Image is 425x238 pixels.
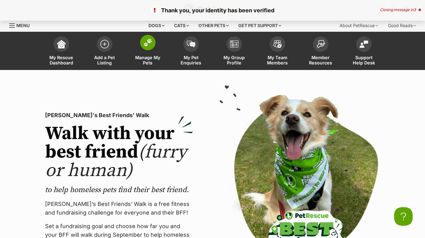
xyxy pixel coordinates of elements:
[187,41,195,47] img: pet-enquiries-icon-7e3ad2cf08bfb03b45e93fb7055b45f3efa6380592205ae92323e6603595dc1f.svg
[213,33,256,70] a: My Group Profile
[126,33,169,70] a: Manage My Pets
[144,39,152,47] img: manage-my-pets-icon-02211641906a0b7f246fdf0571729dbe1e7629f14944591b6c1af311fb30b64b.svg
[307,55,335,65] span: Member Resources
[316,40,325,48] img: member-resources-icon-8e73f808a243e03378d46382f2149f9095a855e16c252ad45f914b54edf8863c.svg
[45,141,187,182] span: (furry or human)
[48,55,75,65] span: My Rescue Dashboard
[234,19,285,32] div: Get pet support
[256,33,299,70] a: My Team Members
[170,19,193,32] div: Cats
[40,33,83,70] a: My Rescue Dashboard
[230,40,239,48] img: group-profile-icon-3fa3cf56718a62981997c0bc7e787c4b2cf8bcc04b72c1350f741eb67cf2f40e.svg
[9,19,34,31] a: Menu
[194,19,233,32] div: Other pets
[335,19,382,32] div: About PetRescue
[342,33,385,70] a: Support Help Desk
[134,55,162,65] span: Manage My Pets
[45,125,193,180] h2: Walk with your best friend
[16,23,30,28] span: Menu
[360,40,368,48] img: help-desk-icon-fdf02630f3aa405de69fd3d07c3f3aa587a6932b1a1747fa1d2bba05be0121f9.svg
[394,207,413,226] iframe: Help Scout Beacon - Open
[45,111,193,120] p: [PERSON_NAME]'s Best Friends' Walk
[57,40,66,48] img: dashboard-icon-eb2f2d2d3e046f16d808141f083e7271f6b2e854fb5c12c21221c1fb7104beca.svg
[299,33,342,70] a: Member Resources
[384,19,420,32] div: Good Reads
[169,33,213,70] a: My Pet Enquiries
[45,200,193,217] p: [PERSON_NAME]’s Best Friends' Walk is a free fitness and fundraising challenge for everyone and t...
[220,55,248,65] span: My Group Profile
[91,55,119,65] span: Add a Pet Listing
[83,33,126,70] a: Add a Pet Listing
[273,40,282,48] img: team-members-icon-5396bd8760b3fe7c0b43da4ab00e1e3bb1a5d9ba89233759b79545d2d3fc5d0d.svg
[264,55,291,65] span: My Team Members
[177,55,205,65] span: My Pet Enquiries
[100,40,109,48] img: add-pet-listing-icon-0afa8454b4691262ce3f59096e99ab1cd57d4a30225e0717b998d2c9b9846f56.svg
[45,185,193,195] p: to help homeless pets find their best friend.
[350,55,378,65] span: Support Help Desk
[144,19,169,32] div: Dogs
